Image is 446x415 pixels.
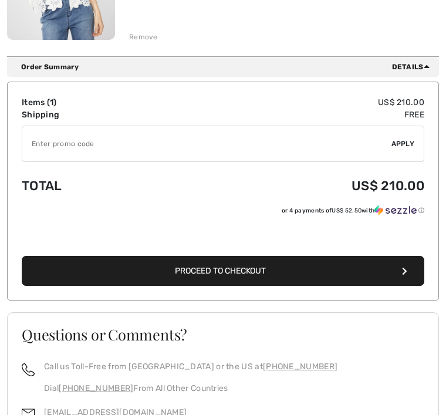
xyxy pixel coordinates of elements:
[22,363,35,376] img: call
[129,32,158,42] div: Remove
[22,96,165,109] td: Items ( )
[392,62,434,72] span: Details
[22,167,165,205] td: Total
[175,266,266,276] span: Proceed to Checkout
[22,126,391,161] input: Promo code
[165,167,424,205] td: US$ 210.00
[22,205,424,220] div: or 4 payments ofUS$ 52.50withSezzle Click to learn more about Sezzle
[22,109,165,121] td: Shipping
[22,327,424,342] h3: Questions or Comments?
[263,362,337,372] a: [PHONE_NUMBER]
[44,382,337,394] p: Dial From All Other Countries
[22,256,424,286] button: Proceed to Checkout
[165,109,424,121] td: Free
[50,97,53,107] span: 1
[44,360,337,373] p: Call us Toll-Free from [GEOGRAPHIC_DATA] or the US at
[391,139,415,149] span: Apply
[59,383,133,393] a: [PHONE_NUMBER]
[21,62,434,72] div: Order Summary
[374,205,417,215] img: Sezzle
[165,96,424,109] td: US$ 210.00
[282,205,424,216] div: or 4 payments of with
[22,220,424,252] iframe: PayPal-paypal
[332,207,361,214] span: US$ 52.50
